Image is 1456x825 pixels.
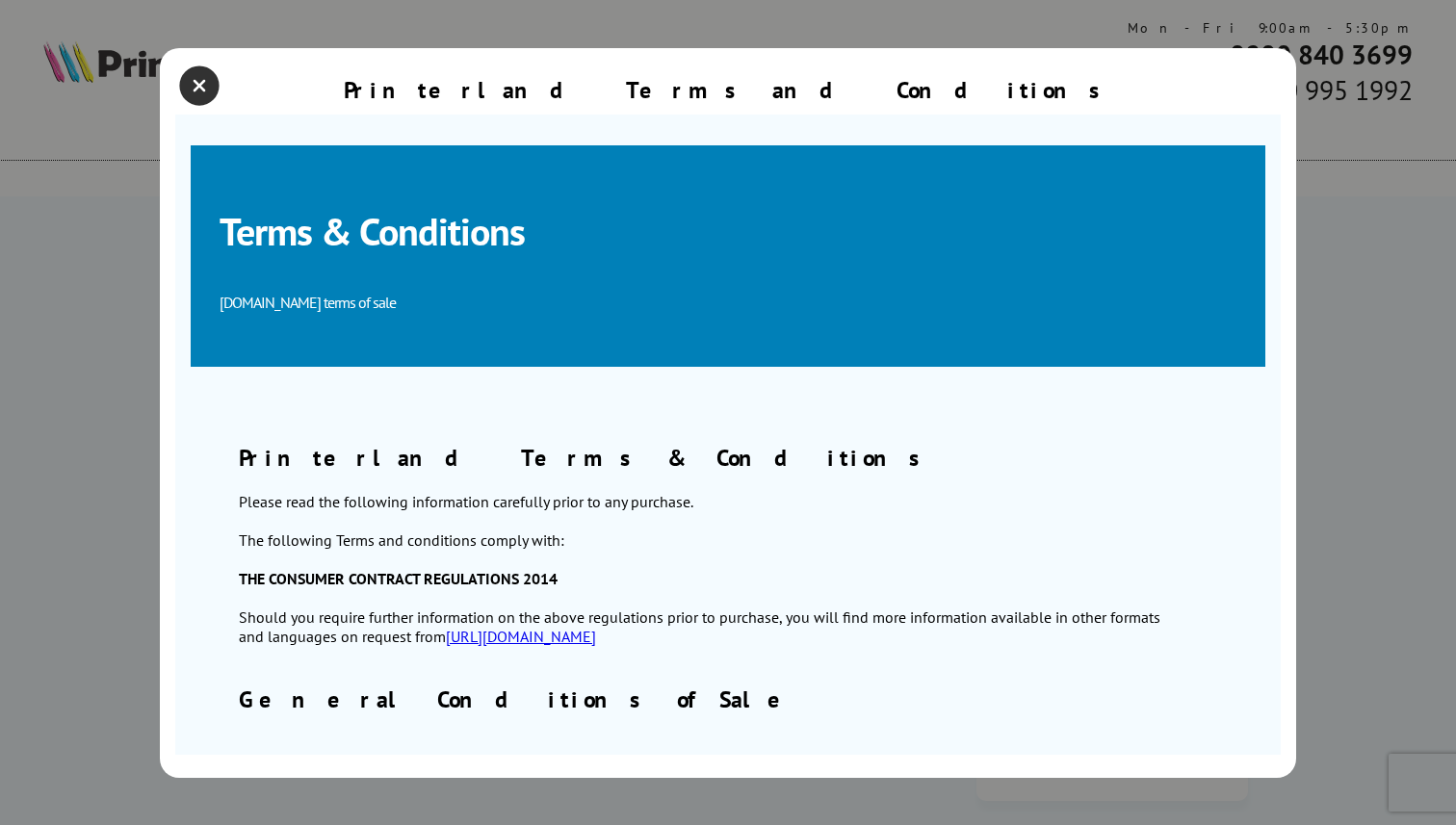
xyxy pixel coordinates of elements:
h2: Printerland Terms & Conditions [239,443,1217,473]
span: Should you require further information on the above regulations prior to purchase, you will find ... [239,607,1160,646]
div: Printerland Terms and Conditions [344,75,1112,105]
h2: General Conditions of Sale [239,684,1168,714]
span: The following Terms and conditions comply with: [239,530,564,550]
strong: THE CONSUMER CONTRACT REGULATIONS 2014 [239,569,558,588]
p: [DOMAIN_NAME] terms of sale [220,288,605,317]
button: close modal [185,71,214,100]
h1: Terms & Conditions [220,206,1221,256]
a: [URL][DOMAIN_NAME] [446,627,596,646]
span: Please read the following information carefully prior to any purchase. [239,492,693,511]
